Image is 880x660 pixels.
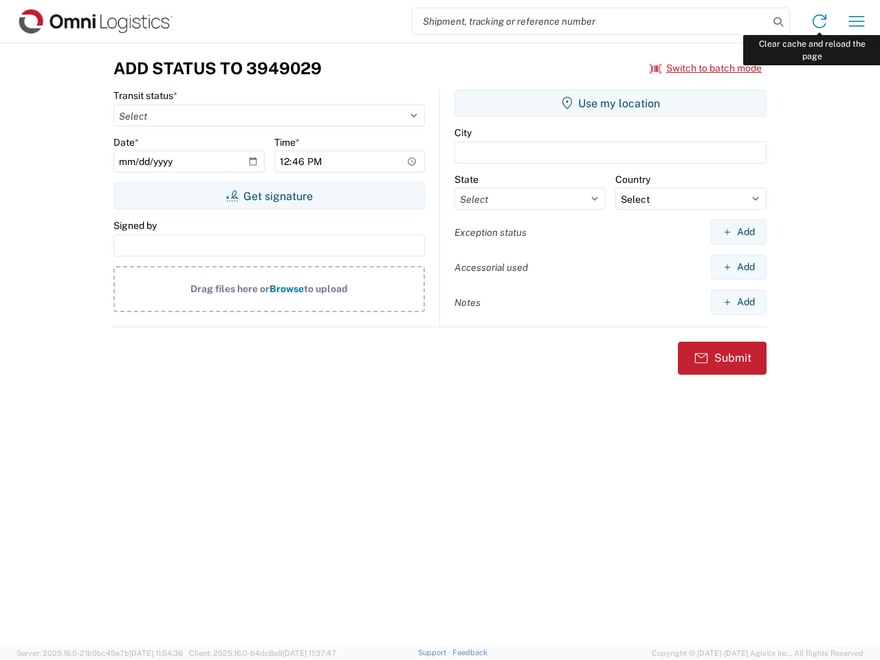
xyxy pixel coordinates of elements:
a: Support [418,648,452,657]
button: Switch to batch mode [650,57,762,80]
button: Add [711,254,767,280]
span: [DATE] 11:37:47 [283,649,336,657]
label: Signed by [113,219,157,232]
span: Client: 2025.16.0-b4dc8a9 [189,649,336,657]
label: Date [113,136,139,148]
span: Server: 2025.16.0-21b0bc45e7b [16,649,183,657]
label: Accessorial used [454,261,528,274]
label: Transit status [113,89,177,102]
h3: Add Status to 3949029 [113,58,322,78]
span: [DATE] 11:54:36 [129,649,183,657]
label: State [454,173,478,186]
a: Feedback [452,648,487,657]
input: Shipment, tracking or reference number [412,8,769,34]
button: Use my location [454,89,767,117]
span: Browse [269,283,304,294]
label: Country [615,173,650,186]
button: Add [711,219,767,245]
label: Notes [454,296,481,309]
label: City [454,126,472,139]
span: Drag files here or [190,283,269,294]
span: Copyright © [DATE]-[DATE] Agistix Inc., All Rights Reserved [652,647,863,659]
label: Time [274,136,300,148]
button: Get signature [113,182,425,210]
button: Add [711,289,767,315]
label: Exception status [454,226,527,239]
button: Submit [678,342,767,375]
span: to upload [304,283,348,294]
